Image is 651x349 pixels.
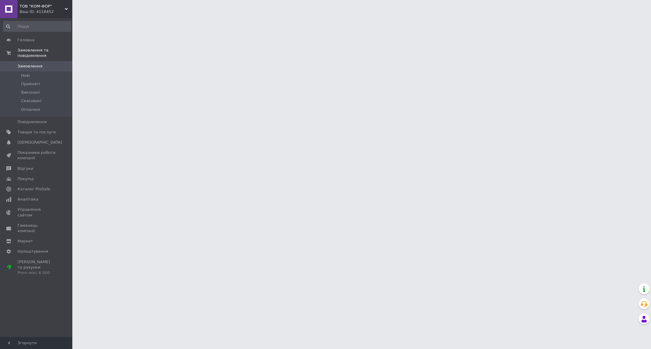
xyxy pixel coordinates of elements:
[17,238,33,244] span: Маркет
[21,107,40,112] span: Оплачені
[17,223,56,234] span: Гаманець компанії
[17,129,56,135] span: Товари та послуги
[21,98,42,104] span: Скасовані
[20,4,65,9] span: ТОВ "КОМ-ФОР"
[17,140,62,145] span: [DEMOGRAPHIC_DATA]
[21,90,40,95] span: Виконані
[17,64,42,69] span: Замовлення
[17,166,33,171] span: Відгуки
[17,37,34,43] span: Головна
[17,150,56,161] span: Показники роботи компанії
[17,119,47,125] span: Повідомлення
[17,176,34,182] span: Покупці
[17,48,72,58] span: Замовлення та повідомлення
[17,259,56,276] span: [PERSON_NAME] та рахунки
[21,73,30,78] span: Нові
[20,9,72,14] div: Ваш ID: 4118452
[17,270,56,276] div: Prom мікс 6 000
[17,186,50,192] span: Каталог ProSale
[21,81,40,87] span: Прийняті
[17,197,38,202] span: Аналітика
[17,207,56,218] span: Управління сайтом
[3,21,71,32] input: Пошук
[17,249,48,254] span: Налаштування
